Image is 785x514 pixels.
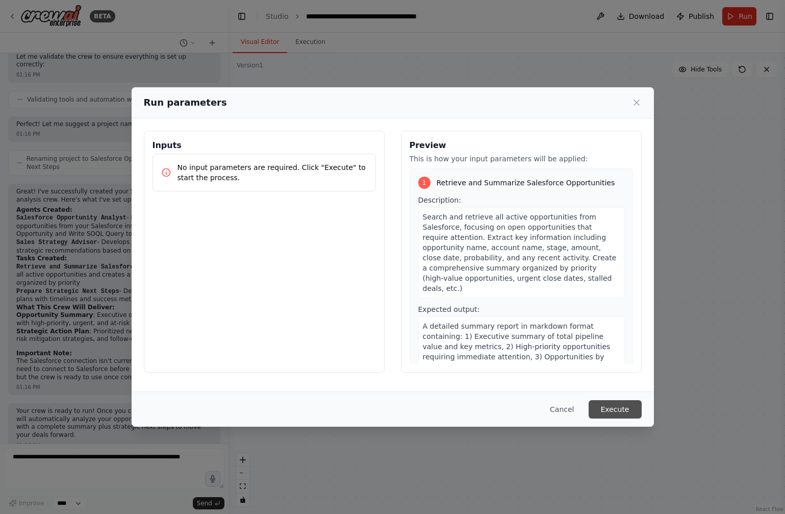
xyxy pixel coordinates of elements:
[423,322,611,391] span: A detailed summary report in markdown format containing: 1) Executive summary of total pipeline v...
[418,177,431,189] div: 1
[589,400,642,419] button: Execute
[418,196,461,204] span: Description:
[153,139,376,152] h3: Inputs
[418,305,480,313] span: Expected output:
[437,178,615,188] span: Retrieve and Summarize Salesforce Opportunities
[423,213,617,292] span: Search and retrieve all active opportunities from Salesforce, focusing on open opportunities that...
[542,400,582,419] button: Cancel
[178,162,367,183] p: No input parameters are required. Click "Execute" to start the process.
[144,95,227,110] h2: Run parameters
[410,139,633,152] h3: Preview
[410,154,633,164] p: This is how your input parameters will be applied:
